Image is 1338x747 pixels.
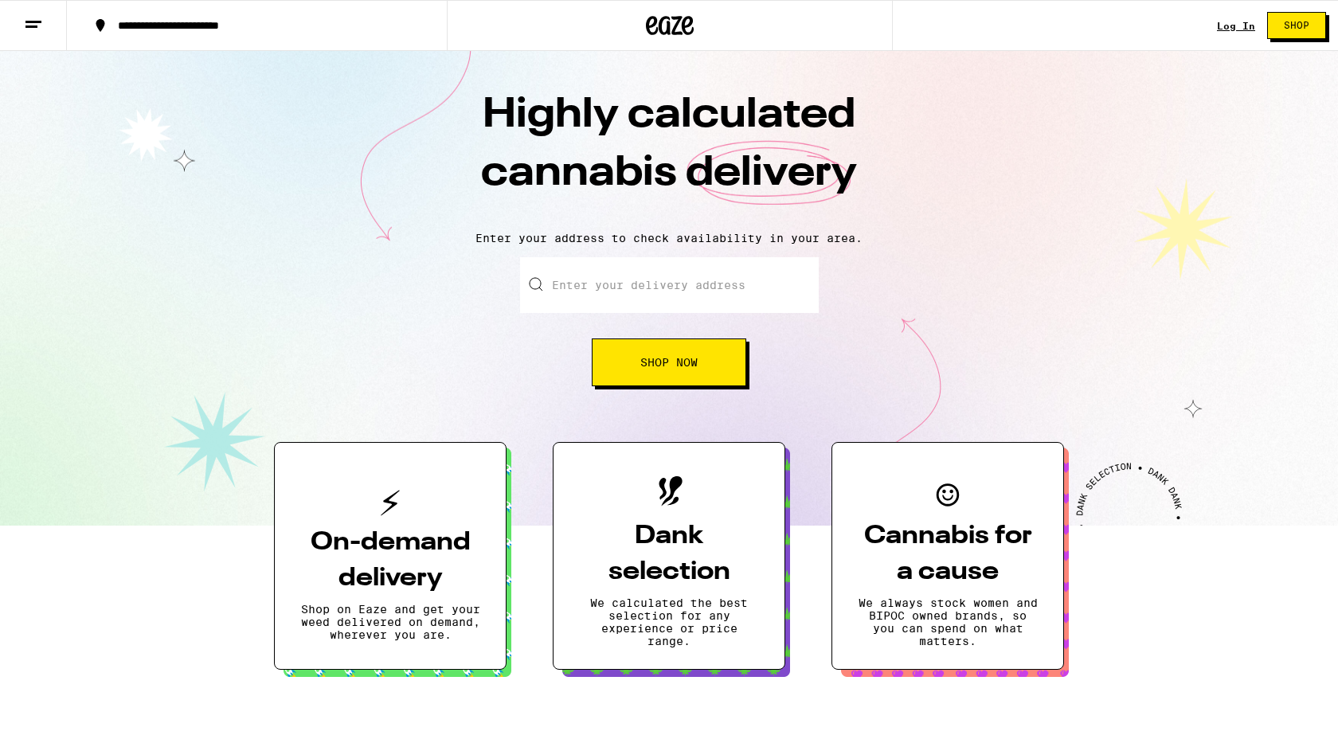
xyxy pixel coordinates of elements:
[274,442,507,670] button: On-demand deliveryShop on Eaze and get your weed delivered on demand, wherever you are.
[579,596,759,647] p: We calculated the best selection for any experience or price range.
[831,442,1064,670] button: Cannabis for a causeWe always stock women and BIPOC owned brands, so you can spend on what matters.
[300,525,480,596] h3: On-demand delivery
[10,11,115,24] span: Hi. Need any help?
[520,257,819,313] input: Enter your delivery address
[592,338,746,386] button: Shop Now
[300,603,480,641] p: Shop on Eaze and get your weed delivered on demand, wherever you are.
[1217,21,1255,31] a: Log In
[1255,12,1338,39] a: Shop
[640,357,698,368] span: Shop Now
[579,518,759,590] h3: Dank selection
[16,232,1322,244] p: Enter your address to check availability in your area.
[858,596,1038,647] p: We always stock women and BIPOC owned brands, so you can spend on what matters.
[1267,12,1326,39] button: Shop
[858,518,1038,590] h3: Cannabis for a cause
[1284,21,1309,30] span: Shop
[553,442,785,670] button: Dank selectionWe calculated the best selection for any experience or price range.
[390,87,948,219] h1: Highly calculated cannabis delivery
